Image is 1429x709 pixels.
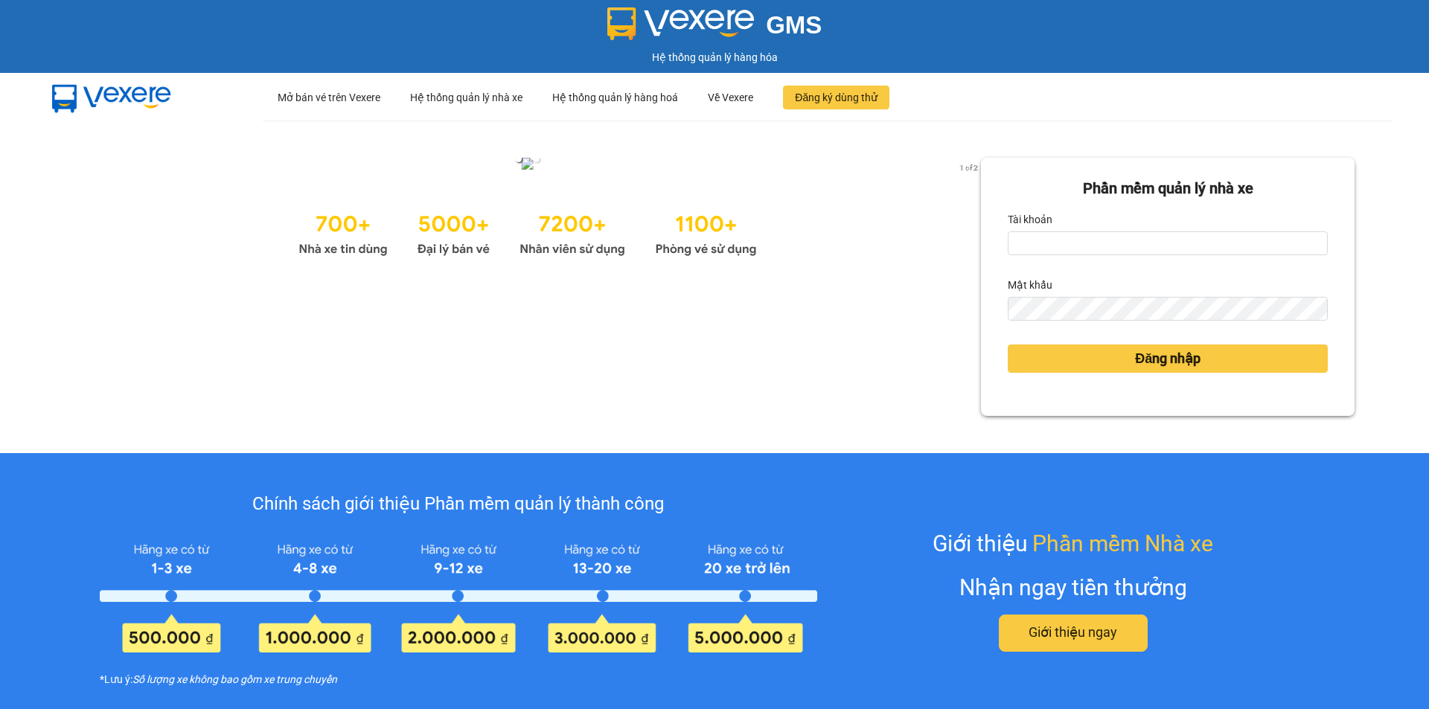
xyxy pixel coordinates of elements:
[955,158,981,177] p: 1 of 2
[999,615,1148,652] button: Giới thiệu ngay
[298,204,757,260] img: Statistics.png
[1008,177,1328,200] div: Phần mềm quản lý nhà xe
[607,7,755,40] img: logo 2
[1029,622,1117,643] span: Giới thiệu ngay
[783,86,889,109] button: Đăng ký dùng thử
[708,74,753,121] div: Về Vexere
[74,158,95,174] button: previous slide / item
[552,74,678,121] div: Hệ thống quản lý hàng hoá
[1008,297,1328,321] input: Mật khẩu
[766,11,822,39] span: GMS
[534,156,540,162] li: slide item 2
[37,73,186,122] img: mbUUG5Q.png
[960,158,981,174] button: next slide / item
[1135,348,1201,369] span: Đăng nhập
[100,537,816,652] img: policy-intruduce-detail.png
[1008,231,1328,255] input: Tài khoản
[795,89,877,106] span: Đăng ký dùng thử
[100,490,816,519] div: Chính sách giới thiệu Phần mềm quản lý thành công
[1008,273,1052,297] label: Mật khẩu
[278,74,380,121] div: Mở bán vé trên Vexere
[933,526,1213,561] div: Giới thiệu
[4,49,1425,65] div: Hệ thống quản lý hàng hóa
[1032,526,1213,561] span: Phần mềm Nhà xe
[1008,208,1052,231] label: Tài khoản
[516,156,522,162] li: slide item 1
[607,22,822,34] a: GMS
[132,671,337,687] i: Số lượng xe không bao gồm xe trung chuyển
[1008,344,1328,373] button: Đăng nhập
[100,671,816,687] div: *Lưu ý:
[410,74,522,121] div: Hệ thống quản lý nhà xe
[959,570,1187,605] div: Nhận ngay tiền thưởng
